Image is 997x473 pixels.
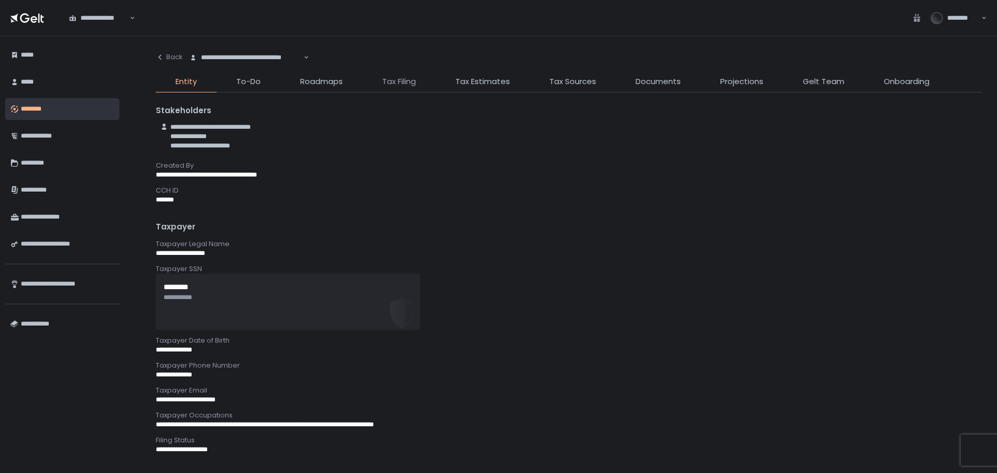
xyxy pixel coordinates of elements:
div: Back [156,52,183,62]
span: Tax Filing [382,76,416,88]
div: Mailing Address [156,461,982,470]
input: Search for option [128,13,129,23]
input: Search for option [302,52,303,63]
div: Taxpayer [156,221,982,233]
div: Taxpayer Phone Number [156,361,982,370]
div: Created By [156,161,982,170]
div: Search for option [62,7,135,29]
span: Roadmaps [300,76,343,88]
div: Taxpayer Legal Name [156,239,982,249]
span: To-Do [236,76,261,88]
span: Gelt Team [803,76,844,88]
div: Filing Status [156,436,982,445]
span: Onboarding [884,76,929,88]
span: Documents [636,76,681,88]
span: Projections [720,76,763,88]
span: Tax Sources [549,76,596,88]
div: CCH ID [156,186,982,195]
div: Taxpayer Occupations [156,411,982,420]
div: Taxpayer Email [156,386,982,395]
div: Search for option [183,47,309,69]
div: Taxpayer Date of Birth [156,336,982,345]
span: Tax Estimates [455,76,510,88]
button: Back [156,47,183,67]
div: Stakeholders [156,105,982,117]
div: Taxpayer SSN [156,264,982,274]
span: Entity [176,76,197,88]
